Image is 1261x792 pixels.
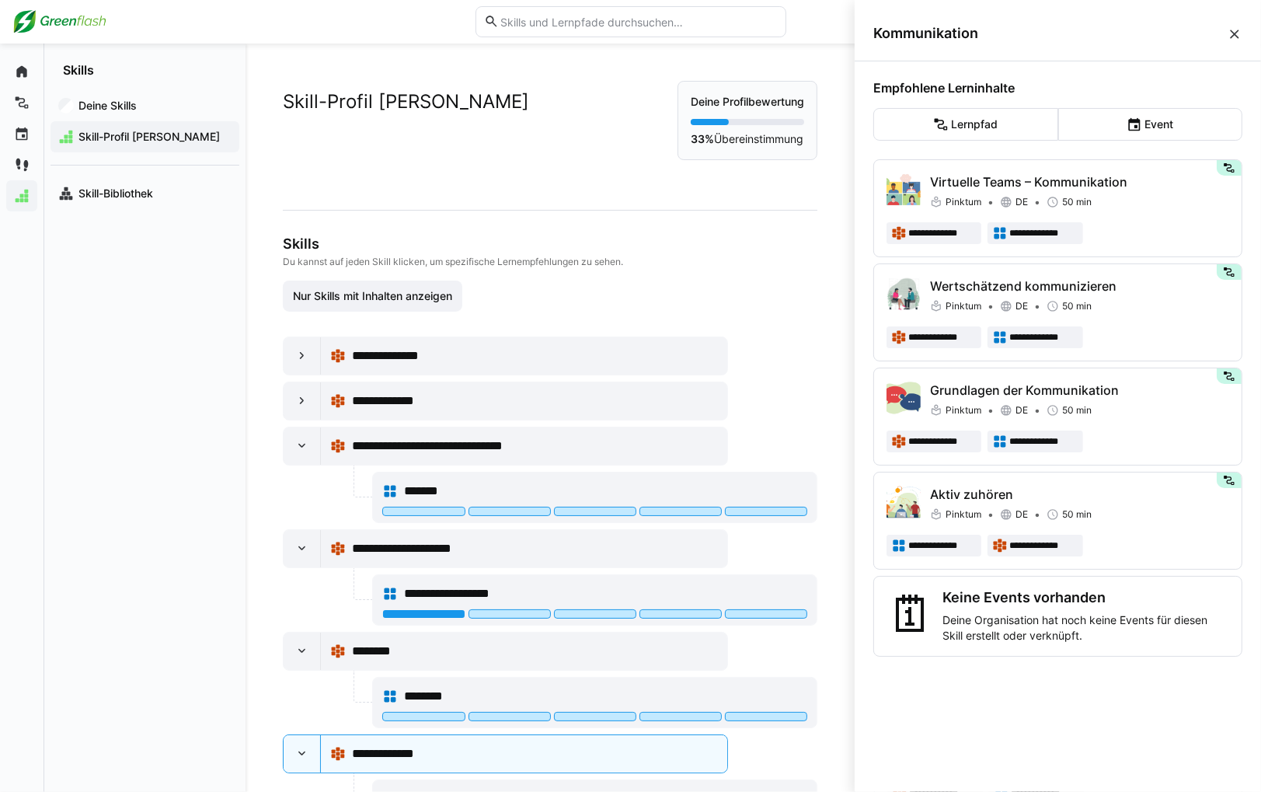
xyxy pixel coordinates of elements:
span: DE [1015,196,1028,208]
p: Du kannst auf jeden Skill klicken, um spezifische Lernempfehlungen zu sehen. [283,256,817,268]
p: Deine Profilbewertung [691,94,804,110]
span: DE [1015,300,1028,312]
span: Pinktum [946,508,981,521]
p: Wertschätzend kommunizieren [930,277,1229,295]
span: Pinktum [946,404,981,417]
span: Pinktum [946,196,981,208]
img: Virtuelle Teams – Kommunikation [887,173,921,207]
button: Nur Skills mit Inhalten anzeigen [283,281,462,312]
div: 🗓 [887,589,936,644]
span: 50 min [1062,404,1092,417]
p: Übereinstimmung [691,131,804,147]
p: Deine Organisation hat noch keine Events für diesen Skill erstellt oder verknüpft. [942,612,1229,644]
span: Nur Skills mit Inhalten anzeigen [291,288,455,304]
span: Skill-Profil [PERSON_NAME] [76,129,232,145]
img: Wertschätzend kommunizieren [887,277,921,311]
eds-button-option: Lernpfad [873,108,1058,141]
h3: Keine Events vorhanden [942,589,1229,606]
span: DE [1015,404,1028,417]
input: Skills und Lernpfade durchsuchen… [499,15,777,29]
p: Aktiv zuhören [930,485,1229,504]
span: Pinktum [946,300,981,312]
p: Virtuelle Teams – Kommunikation [930,173,1229,191]
h4: Empfohlene Lerninhalte [873,80,1242,96]
strong: 33% [691,132,714,145]
img: Aktiv zuhören [887,485,921,519]
span: Kommunikation [873,25,1227,42]
h2: Skill-Profil [PERSON_NAME] [283,90,529,113]
span: 50 min [1062,300,1092,312]
h3: Skills [283,236,817,253]
span: 50 min [1062,508,1092,521]
eds-button-option: Event [1058,108,1243,141]
span: 50 min [1062,196,1092,208]
span: DE [1015,508,1028,521]
img: Grundlagen der Kommunikation [887,381,921,415]
p: Grundlagen der Kommunikation [930,381,1229,399]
